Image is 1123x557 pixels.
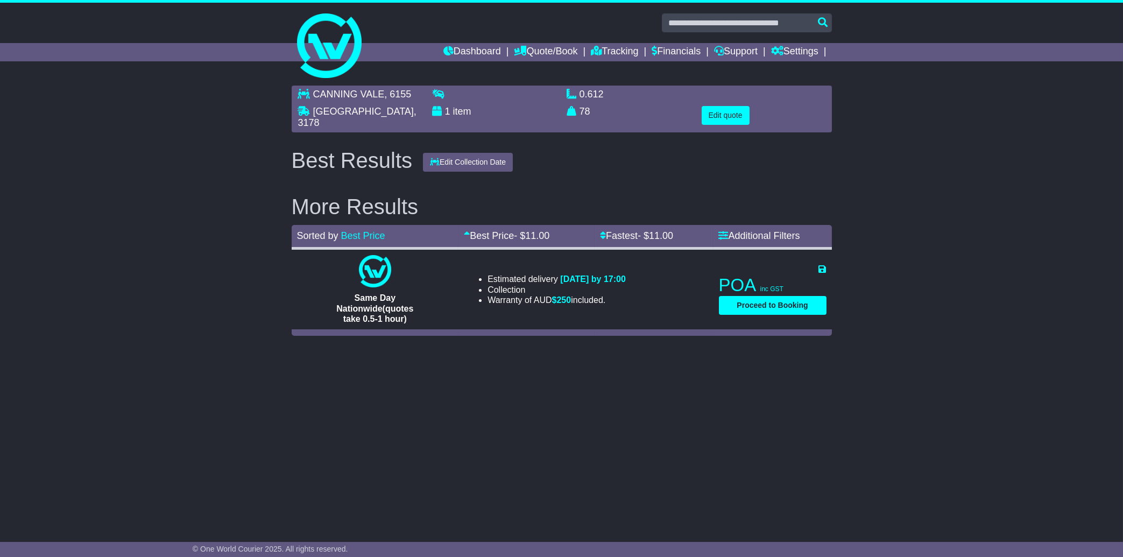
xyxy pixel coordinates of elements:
[591,43,638,61] a: Tracking
[488,295,626,305] li: Warranty of AUD included.
[552,295,571,305] span: $
[443,43,501,61] a: Dashboard
[297,230,338,241] span: Sorted by
[488,285,626,295] li: Collection
[514,43,577,61] a: Quote/Book
[193,545,348,553] span: © One World Courier 2025. All rights reserved.
[298,106,416,129] span: , 3178
[580,106,590,117] span: 78
[719,296,827,315] button: Proceed to Booking
[649,230,673,241] span: 11.00
[445,106,450,117] span: 1
[384,89,411,100] span: , 6155
[771,43,818,61] a: Settings
[336,293,413,323] span: Same Day Nationwide(quotes take 0.5-1 hour)
[600,230,673,241] a: Fastest- $11.00
[313,89,385,100] span: CANNING VALE
[464,230,549,241] a: Best Price- $11.00
[453,106,471,117] span: item
[638,230,673,241] span: - $
[286,149,418,172] div: Best Results
[525,230,549,241] span: 11.00
[714,43,758,61] a: Support
[702,106,750,125] button: Edit quote
[359,255,391,287] img: One World Courier: Same Day Nationwide(quotes take 0.5-1 hour)
[341,230,385,241] a: Best Price
[292,195,832,218] h2: More Results
[560,274,626,284] span: [DATE] by 17:00
[760,285,783,293] span: inc GST
[652,43,701,61] a: Financials
[313,106,414,117] span: [GEOGRAPHIC_DATA]
[514,230,549,241] span: - $
[423,153,513,172] button: Edit Collection Date
[719,230,800,241] a: Additional Filters
[488,274,626,284] li: Estimated delivery
[719,274,827,296] p: POA
[557,295,571,305] span: 250
[580,89,604,100] span: 0.612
